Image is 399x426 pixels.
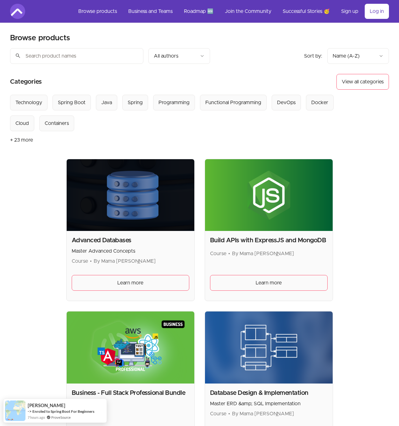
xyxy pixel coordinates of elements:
a: Sign up [336,4,363,19]
a: Learn more [210,275,328,291]
span: Learn more [117,279,143,287]
div: Cloud [15,120,29,127]
span: By Mama [PERSON_NAME] [232,251,294,256]
button: Product sort options [327,48,389,64]
img: Product image for Build APIs with ExpressJS and MongoDB [205,159,333,231]
span: [PERSON_NAME] [28,403,65,408]
div: Spring Boot [58,99,86,106]
button: Filter by author [148,48,210,64]
div: DevOps [277,99,296,106]
span: • [228,251,230,256]
span: By Mama [PERSON_NAME] [232,411,294,416]
span: Course [210,411,226,416]
img: provesource social proof notification image [5,401,25,421]
a: Join the Community [220,4,276,19]
h2: Advanced Databases [72,236,189,245]
span: Course [72,259,88,264]
img: Product image for Business - Full Stack Professional Bundle [67,311,194,383]
a: Successful Stories 🥳 [278,4,335,19]
span: • [90,259,92,264]
h2: Browse products [10,33,70,43]
h2: Database Design & Implementation [210,389,328,397]
span: By Mama [PERSON_NAME] [94,259,156,264]
span: • [228,411,230,416]
div: Containers [45,120,69,127]
button: View all categories [336,74,389,90]
a: Browse products [73,4,122,19]
img: Product image for Advanced Databases [67,159,194,231]
span: Sort by: [304,53,322,59]
nav: Main [73,4,389,19]
a: Learn more [72,275,189,291]
a: Log in [365,4,389,19]
a: Roadmap 🆕 [179,4,219,19]
img: Amigoscode logo [10,4,25,19]
div: Spring [128,99,143,106]
img: Product image for Database Design & Implementation [205,311,333,383]
h2: Build APIs with ExpressJS and MongoDB [210,236,328,245]
a: Enroled to Spring Boot For Beginners [32,409,94,414]
button: + 23 more [10,131,33,149]
div: Java [101,99,112,106]
span: Course [210,251,226,256]
input: Search product names [10,48,143,64]
p: Master Advanced Concepts [72,247,189,255]
a: ProveSource [51,415,71,420]
div: Docker [311,99,328,106]
span: Learn more [256,279,282,287]
span: search [15,51,21,60]
div: Functional Programming [205,99,261,106]
span: -> [28,409,32,414]
div: Technology [15,99,42,106]
a: Business and Teams [123,4,178,19]
h2: Business - Full Stack Professional Bundle [72,389,189,397]
span: 7 hours ago [28,415,45,420]
p: Master ERD &amp; SQL Implementation [210,400,328,407]
h2: Categories [10,74,42,90]
div: Programming [158,99,190,106]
